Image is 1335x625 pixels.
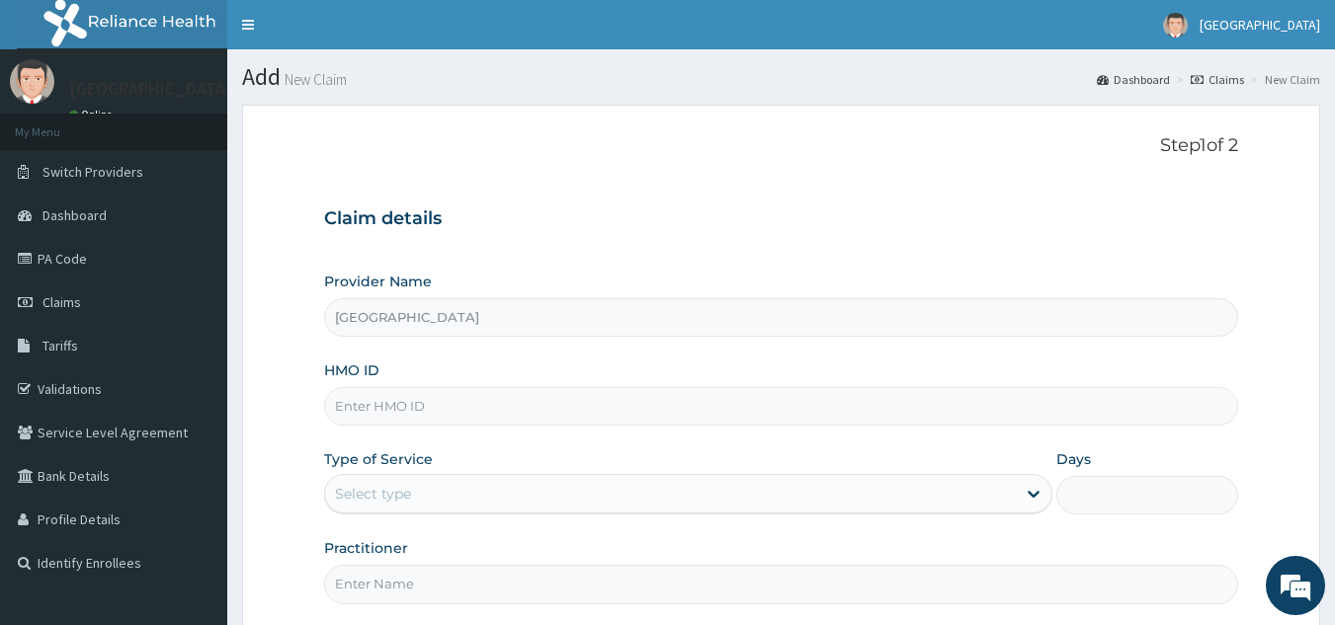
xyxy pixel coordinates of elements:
a: Claims [1191,71,1244,88]
li: New Claim [1246,71,1320,88]
div: Select type [335,484,411,504]
a: Dashboard [1097,71,1170,88]
span: Claims [42,293,81,311]
img: User Image [1163,13,1188,38]
label: Type of Service [324,449,433,469]
span: [GEOGRAPHIC_DATA] [1200,16,1320,34]
span: Tariffs [42,337,78,354]
span: Switch Providers [42,163,143,181]
input: Enter Name [324,565,1239,603]
label: Practitioner [324,538,408,558]
label: HMO ID [324,360,379,380]
span: Dashboard [42,206,107,224]
h1: Add [242,64,1320,90]
label: Days [1056,449,1091,469]
input: Enter HMO ID [324,387,1239,426]
p: [GEOGRAPHIC_DATA] [69,80,232,98]
h3: Claim details [324,208,1239,230]
small: New Claim [281,72,347,87]
p: Step 1 of 2 [324,135,1239,157]
img: User Image [10,59,54,104]
label: Provider Name [324,272,432,291]
a: Online [69,108,117,121]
